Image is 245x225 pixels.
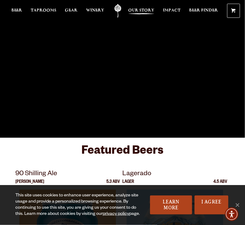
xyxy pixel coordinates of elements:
p: Lager [123,180,134,190]
a: Learn More [150,195,192,215]
p: 90 Shilling Ale [15,169,120,180]
a: I Agree [195,195,228,215]
span: Impact [163,8,180,13]
a: Beer Finder [189,4,218,18]
span: Gear [65,8,77,13]
span: Our Story [128,8,154,13]
span: Beer [11,8,22,13]
span: Winery [86,8,104,13]
div: This site uses cookies to enhance user experience, analyze site usage and provide a personalized ... [15,193,144,217]
a: privacy policy [103,212,129,217]
a: Odell Home [110,4,125,18]
p: [PERSON_NAME] [15,180,44,190]
div: Accessibility Menu [225,207,239,221]
h3: Featured Beers [15,144,230,163]
a: Gear [65,4,77,18]
a: Taprooms [31,4,56,18]
span: Taprooms [31,8,56,13]
p: Lagerado [123,169,227,180]
p: 4.5 ABV [213,180,227,190]
a: Our Story [128,4,154,18]
span: Beer Finder [189,8,218,13]
a: Beer [11,4,22,18]
a: Impact [163,4,180,18]
span: No [234,202,240,208]
a: Winery [86,4,104,18]
p: 5.3 ABV [107,180,120,190]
